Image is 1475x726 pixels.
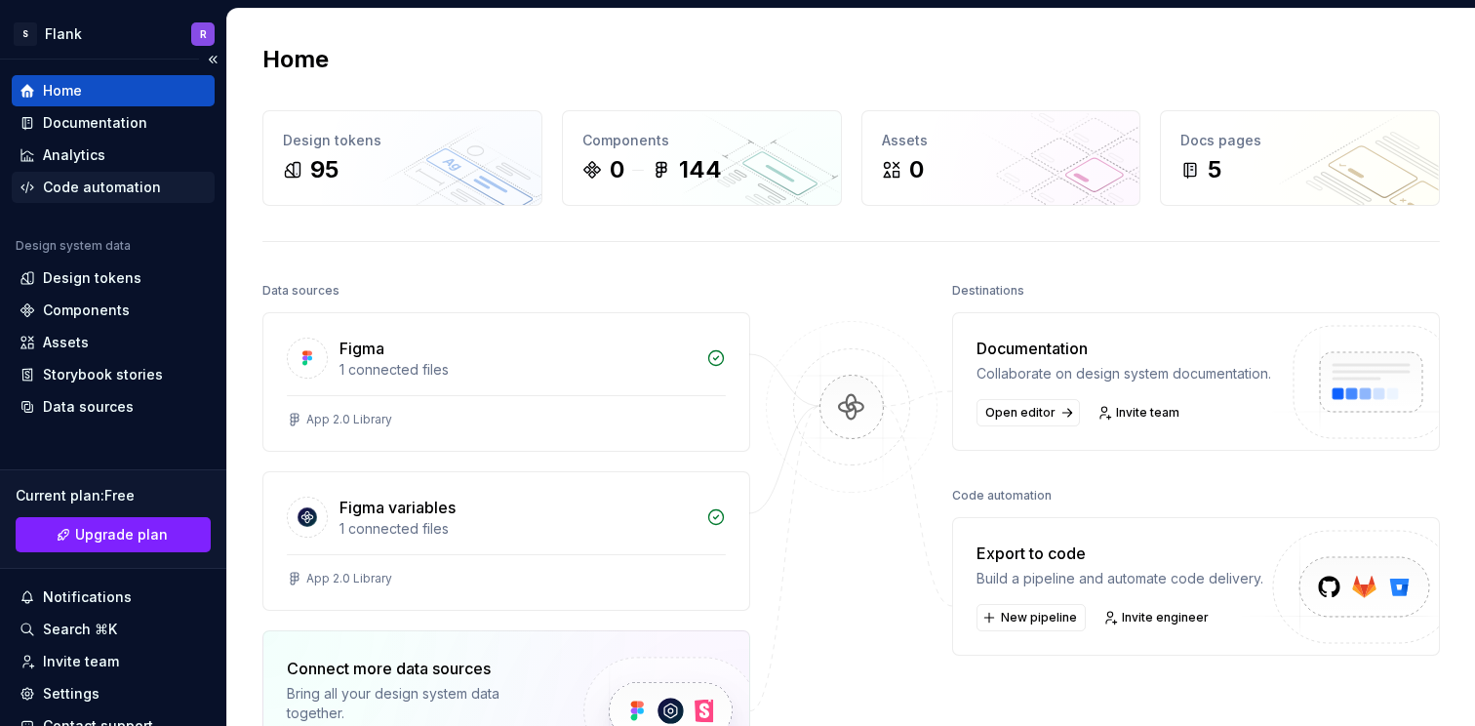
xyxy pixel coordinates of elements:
[262,44,329,75] h2: Home
[262,312,750,452] a: Figma1 connected filesApp 2.0 Library
[43,113,147,133] div: Documentation
[952,277,1024,304] div: Destinations
[200,26,207,42] div: R
[1001,610,1077,625] span: New pipeline
[12,646,215,677] a: Invite team
[262,277,339,304] div: Data sources
[262,471,750,611] a: Figma variables1 connected filesApp 2.0 Library
[339,360,695,380] div: 1 connected files
[43,301,130,320] div: Components
[16,517,211,552] a: Upgrade plan
[1122,610,1209,625] span: Invite engineer
[306,571,392,586] div: App 2.0 Library
[977,542,1263,565] div: Export to code
[977,364,1271,383] div: Collaborate on design system documentation.
[43,587,132,607] div: Notifications
[339,337,384,360] div: Figma
[43,620,117,639] div: Search ⌘K
[306,412,392,427] div: App 2.0 Library
[12,75,215,106] a: Home
[1097,604,1217,631] a: Invite engineer
[12,678,215,709] a: Settings
[12,172,215,203] a: Code automation
[43,178,161,197] div: Code automation
[339,519,695,539] div: 1 connected files
[12,391,215,423] a: Data sources
[909,154,924,185] div: 0
[679,154,722,185] div: 144
[12,614,215,645] button: Search ⌘K
[43,684,100,704] div: Settings
[43,268,141,288] div: Design tokens
[12,359,215,390] a: Storybook stories
[339,496,456,519] div: Figma variables
[1208,154,1221,185] div: 5
[262,110,542,206] a: Design tokens95
[1092,399,1188,426] a: Invite team
[977,604,1086,631] button: New pipeline
[310,154,339,185] div: 95
[12,327,215,358] a: Assets
[977,569,1263,588] div: Build a pipeline and automate code delivery.
[12,107,215,139] a: Documentation
[582,131,821,150] div: Components
[199,46,226,73] button: Collapse sidebar
[43,365,163,384] div: Storybook stories
[1180,131,1419,150] div: Docs pages
[4,13,222,55] button: SFlankR
[287,684,550,723] div: Bring all your design system data together.
[882,131,1121,150] div: Assets
[985,405,1056,421] span: Open editor
[952,482,1052,509] div: Code automation
[16,486,211,505] div: Current plan : Free
[12,295,215,326] a: Components
[43,397,134,417] div: Data sources
[562,110,842,206] a: Components0144
[1116,405,1179,421] span: Invite team
[1160,110,1440,206] a: Docs pages5
[43,145,105,165] div: Analytics
[861,110,1141,206] a: Assets0
[16,238,131,254] div: Design system data
[977,399,1080,426] a: Open editor
[14,22,37,46] div: S
[610,154,624,185] div: 0
[12,262,215,294] a: Design tokens
[12,582,215,613] button: Notifications
[43,81,82,101] div: Home
[43,333,89,352] div: Assets
[12,140,215,171] a: Analytics
[283,131,522,150] div: Design tokens
[75,525,168,544] span: Upgrade plan
[45,24,82,44] div: Flank
[287,657,550,680] div: Connect more data sources
[977,337,1271,360] div: Documentation
[43,652,119,671] div: Invite team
